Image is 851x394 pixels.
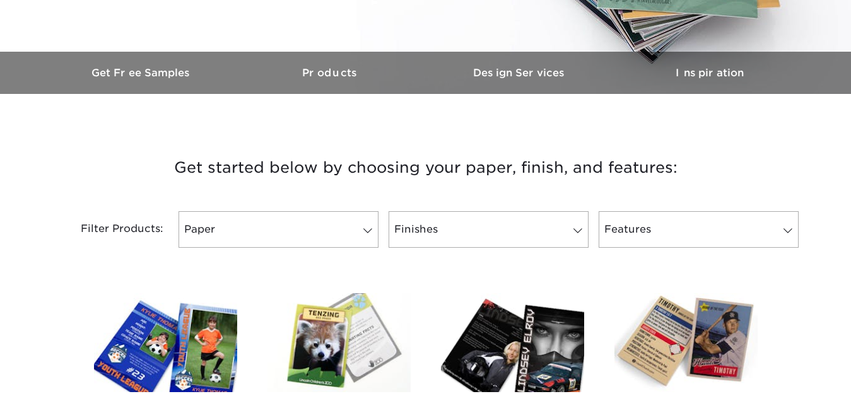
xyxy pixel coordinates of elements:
h3: Design Services [426,67,615,79]
h3: Get Free Samples [47,67,237,79]
a: Finishes [389,211,589,248]
img: 14PT Uncoated Trading Cards [614,293,758,392]
img: Glossy UV Coated Trading Cards [94,293,237,392]
div: Filter Products: [47,211,173,248]
a: Paper [179,211,379,248]
a: Inspiration [615,52,804,94]
img: 18PT C1S Trading Cards [267,293,411,392]
a: Products [237,52,426,94]
h3: Products [237,67,426,79]
h3: Get started below by choosing your paper, finish, and features: [57,139,795,196]
a: Features [599,211,799,248]
a: Design Services [426,52,615,94]
h3: Inspiration [615,67,804,79]
a: Get Free Samples [47,52,237,94]
img: Matte Trading Cards [441,293,584,392]
iframe: Google Customer Reviews [3,356,107,390]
